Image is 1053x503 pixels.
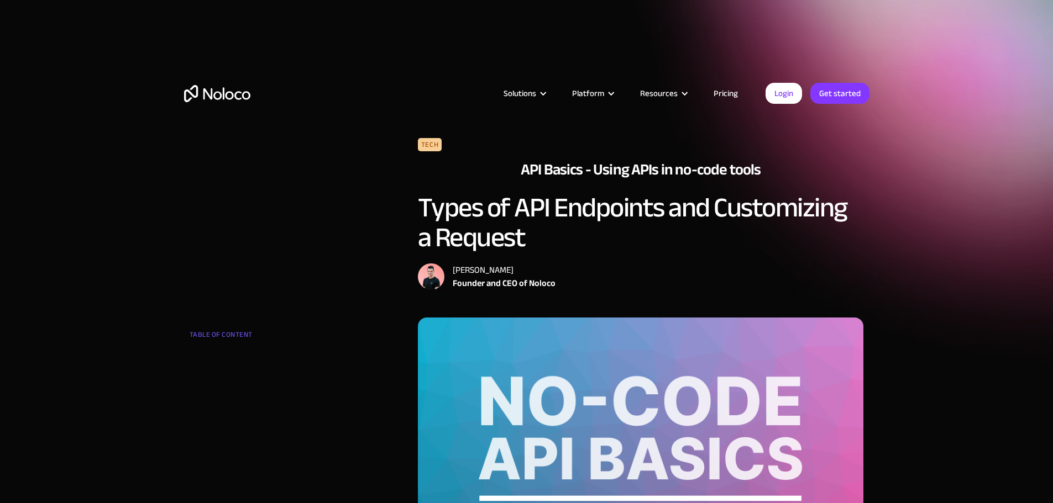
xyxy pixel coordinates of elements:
div: Solutions [490,86,558,100]
a: Pricing [700,86,752,100]
h1: Types of API Endpoints and Customizing a Request [418,193,864,252]
a: home [184,85,250,102]
div: Solutions [504,86,536,100]
div: [PERSON_NAME] [453,263,556,277]
a: Get started [810,83,869,104]
div: Platform [558,86,626,100]
div: Resources [626,86,700,100]
div: TABLE OF CONTENT [190,326,323,348]
div: Founder and CEO of Noloco [453,277,556,290]
div: Resources [640,86,678,100]
a: API Basics - Using APIs in no-code tools [521,160,761,193]
a: Login [766,83,802,104]
h2: API Basics - Using APIs in no-code tools [521,160,761,179]
div: Platform [572,86,604,100]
